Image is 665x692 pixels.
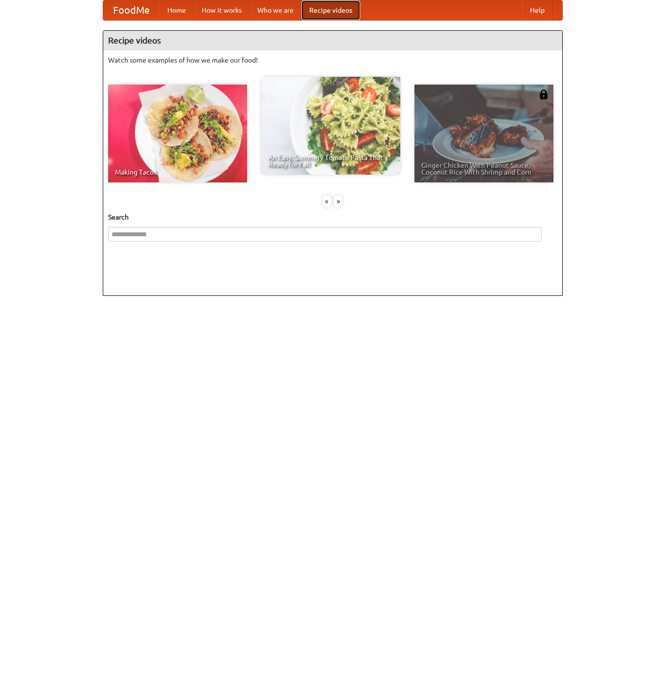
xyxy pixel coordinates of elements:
div: « [322,195,331,207]
img: 483408.png [539,89,549,99]
h5: Search [108,212,557,222]
h4: Recipe videos [103,31,562,50]
span: An Easy, Summery Tomato Pasta That's Ready for Fall [268,154,393,168]
a: FoodMe [103,0,160,20]
a: Help [522,0,552,20]
a: How it works [194,0,250,20]
a: Making Tacos [108,85,247,182]
span: Making Tacos [115,169,240,176]
a: An Easy, Summery Tomato Pasta That's Ready for Fall [261,77,400,175]
p: Watch some examples of how we make our food! [108,55,557,65]
a: Home [160,0,194,20]
a: Who we are [250,0,301,20]
a: Recipe videos [301,0,360,20]
div: » [334,195,343,207]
